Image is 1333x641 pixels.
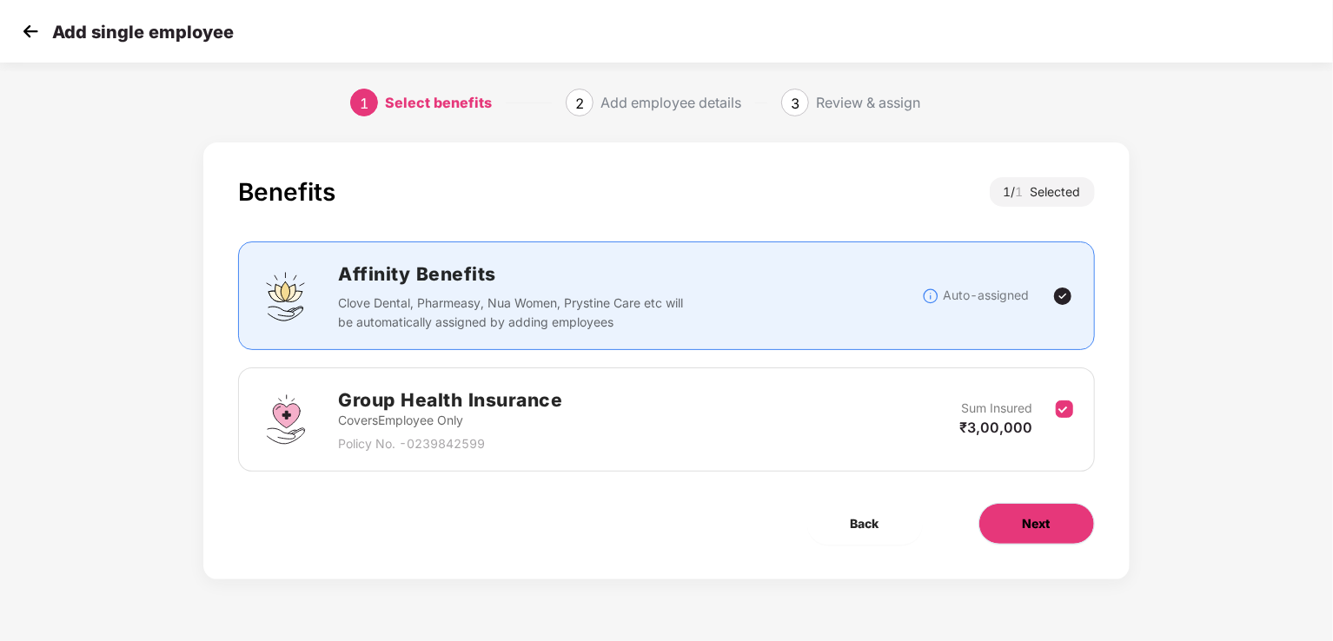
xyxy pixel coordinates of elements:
[575,95,584,112] span: 2
[338,411,562,430] p: Covers Employee Only
[260,393,312,446] img: svg+xml;base64,PHN2ZyBpZD0iR3JvdXBfSGVhbHRoX0luc3VyYW5jZSIgZGF0YS1uYW1lPSJHcm91cCBIZWFsdGggSW5zdX...
[922,287,939,305] img: svg+xml;base64,PHN2ZyBpZD0iSW5mb18tXzMyeDMyIiBkYXRhLW5hbWU9IkluZm8gLSAzMngzMiIgeG1sbnM9Imh0dHA6Ly...
[791,95,799,112] span: 3
[1052,286,1073,307] img: svg+xml;base64,PHN2ZyBpZD0iVGljay0yNHgyNCIgeG1sbnM9Imh0dHA6Ly93d3cudzMub3JnLzIwMDAvc3ZnIiB3aWR0aD...
[17,18,43,44] img: svg+xml;base64,PHN2ZyB4bWxucz0iaHR0cDovL3d3dy53My5vcmcvMjAwMC9zdmciIHdpZHRoPSIzMCIgaGVpZ2h0PSIzMC...
[385,89,492,116] div: Select benefits
[960,419,1033,436] span: ₹3,00,000
[807,503,923,545] button: Back
[338,434,562,453] p: Policy No. - 0239842599
[338,260,921,288] h2: Affinity Benefits
[1016,184,1031,199] span: 1
[978,503,1095,545] button: Next
[816,89,920,116] div: Review & assign
[990,177,1095,207] div: 1 / Selected
[338,386,562,414] h2: Group Health Insurance
[360,95,368,112] span: 1
[1023,514,1051,533] span: Next
[962,399,1033,418] p: Sum Insured
[260,270,312,322] img: svg+xml;base64,PHN2ZyBpZD0iQWZmaW5pdHlfQmVuZWZpdHMiIGRhdGEtbmFtZT0iQWZmaW5pdHkgQmVuZWZpdHMiIHhtbG...
[600,89,741,116] div: Add employee details
[338,294,688,332] p: Clove Dental, Pharmeasy, Nua Women, Prystine Care etc will be automatically assigned by adding em...
[851,514,879,533] span: Back
[944,286,1030,305] p: Auto-assigned
[52,22,234,43] p: Add single employee
[238,177,335,207] div: Benefits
